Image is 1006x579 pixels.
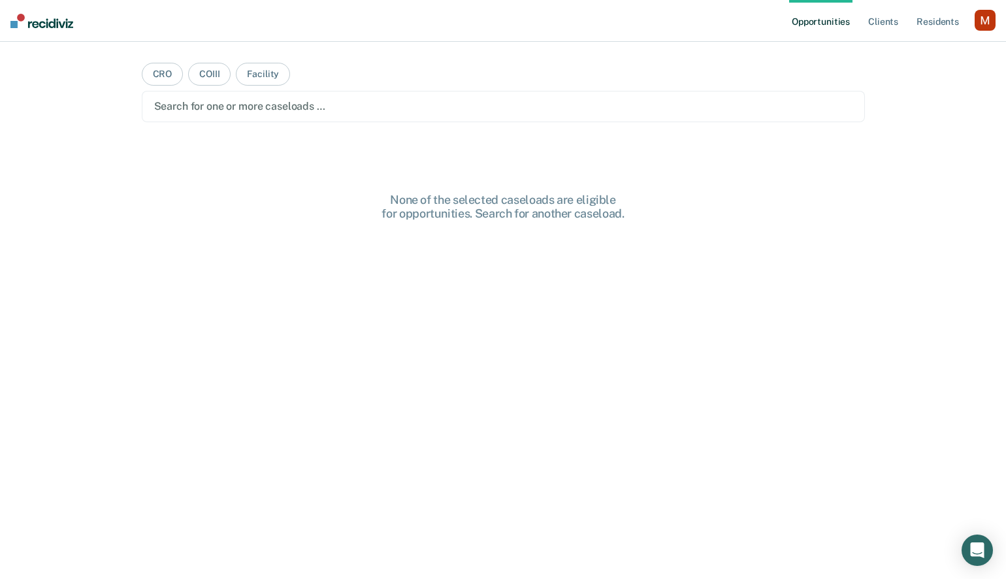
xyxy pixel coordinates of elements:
div: None of the selected caseloads are eligible for opportunities. Search for another caseload. [294,193,712,221]
div: Open Intercom Messenger [962,535,993,566]
button: Facility [236,63,290,86]
button: CRO [142,63,184,86]
button: COIII [188,63,231,86]
img: Recidiviz [10,14,73,28]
